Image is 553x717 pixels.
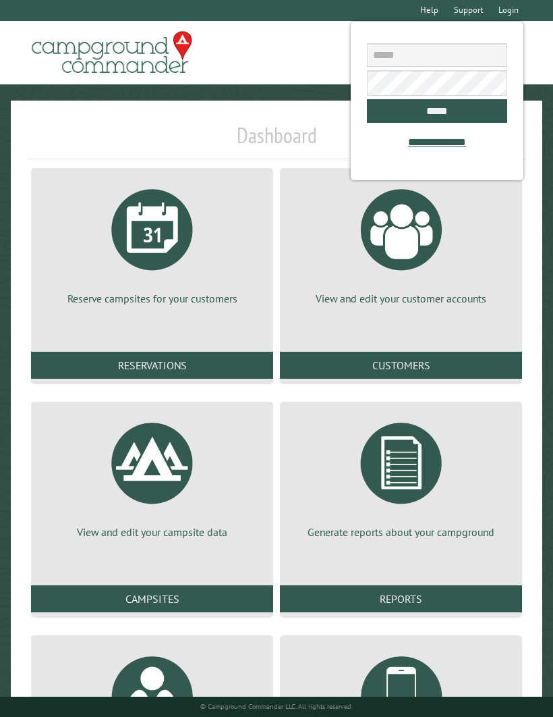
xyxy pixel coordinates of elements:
h1: Dashboard [28,122,525,159]
img: Campground Commander [28,26,196,79]
a: Reservations [31,352,273,379]
a: Generate reports about your campground [296,413,506,539]
p: Generate reports about your campground [296,525,506,539]
a: View and edit your campsite data [47,413,257,539]
p: Reserve campsites for your customers [47,291,257,306]
a: Reserve campsites for your customers [47,179,257,306]
a: View and edit your customer accounts [296,179,506,306]
p: View and edit your customer accounts [296,291,506,306]
a: Campsites [31,585,273,612]
a: Reports [280,585,522,612]
a: Customers [280,352,522,379]
small: © Campground Commander LLC. All rights reserved. [200,702,353,711]
p: View and edit your campsite data [47,525,257,539]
